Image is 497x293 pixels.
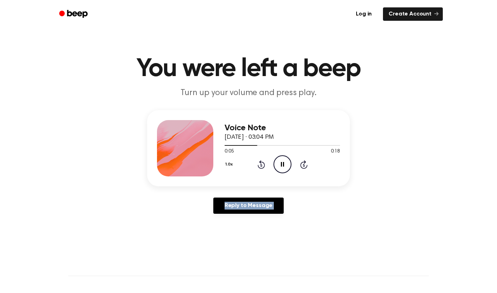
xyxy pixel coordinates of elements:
span: [DATE] · 03:04 PM [225,134,274,141]
h3: Voice Note [225,123,340,133]
a: Create Account [383,7,443,21]
p: Turn up your volume and press play. [113,87,384,99]
button: 1.0x [225,158,235,170]
a: Reply to Message [213,198,284,214]
a: Beep [54,7,94,21]
a: Log in [349,6,379,22]
span: 0:18 [331,148,340,155]
span: 0:05 [225,148,234,155]
h1: You were left a beep [68,56,429,82]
